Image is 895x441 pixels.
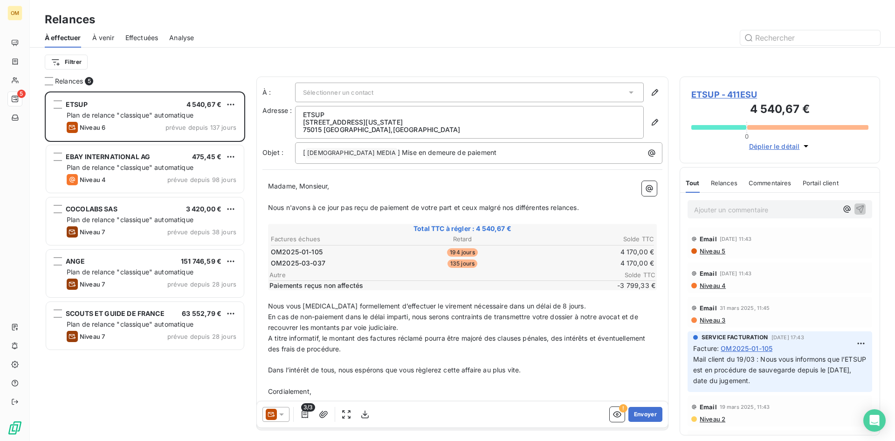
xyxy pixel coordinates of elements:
span: 3 420,00 € [186,205,222,213]
span: 0 [745,133,749,140]
span: Niveau 7 [80,280,105,288]
h3: 4 540,67 € [691,101,868,119]
input: Rechercher [740,30,880,45]
span: Analyse [169,33,194,42]
div: Open Intercom Messenger [863,409,886,432]
span: prévue depuis 38 jours [167,228,236,236]
span: Mail client du 19/03 : Nous vous informons que l’ETSUP est en procédure de sauvegarde depuis le [... [693,355,868,385]
span: Madame, Monsieur, [268,182,330,190]
span: -3 799,33 € [599,281,655,290]
span: Email [700,304,717,312]
span: Paiements reçus non affectés [269,281,598,290]
span: 135 jours [447,259,477,268]
span: [DATE] 17:43 [771,335,804,340]
span: Relances [55,77,83,86]
span: Plan de relance "classique" automatique [67,216,193,224]
th: Retard [399,234,526,244]
span: Plan de relance "classique" automatique [67,163,193,171]
label: À : [262,88,295,97]
span: prévue depuis 28 jours [167,280,236,288]
span: 5 [17,90,26,98]
span: Dans l’intérêt de tous, nous espérons que vous règlerez cette affaire au plus vite. [268,366,521,374]
span: Email [700,270,717,277]
span: 5 [85,77,93,85]
span: 63 552,79 € [182,309,221,317]
span: Commentaires [749,179,792,187]
span: Niveau 7 [80,333,105,340]
td: 4 170,00 € [527,258,654,268]
span: SERVICE FACTURATION [702,333,768,342]
td: 4 170,00 € [527,247,654,257]
p: [STREET_ADDRESS][US_STATE] [303,119,636,126]
span: Sélectionner un contact [303,89,373,96]
span: 4 540,67 € [186,100,222,108]
span: Plan de relance "classique" automatique [67,111,193,119]
span: Effectuées [125,33,158,42]
button: Déplier le détail [746,141,814,152]
h3: Relances [45,11,95,28]
span: ETSUP - 411ESU [691,88,868,101]
span: Cordialement, [268,387,311,395]
span: prévue depuis 28 jours [167,333,236,340]
span: [DATE] 11:43 [720,271,752,276]
span: 3/3 [301,403,315,412]
span: Niveau 2 [699,415,725,423]
span: En cas de non-paiement dans le délai imparti, nous serons contraints de transmettre votre dossier... [268,313,640,331]
span: Déplier le détail [749,141,800,151]
span: Facture : [693,343,719,353]
div: OM [7,6,22,21]
span: Email [700,235,717,243]
span: Relances [711,179,737,187]
span: À venir [92,33,114,42]
span: OM2025-03-037 [271,259,325,268]
span: Niveau 5 [699,247,725,255]
span: COCOLABS SAS [66,205,117,213]
img: Logo LeanPay [7,420,22,435]
span: Niveau 6 [80,124,105,131]
span: Adresse : [262,106,292,114]
span: Niveau 4 [80,176,106,183]
span: 475,45 € [192,153,221,161]
span: Email [700,403,717,411]
span: Autre [269,271,599,279]
span: 31 mars 2025, 11:45 [720,305,770,311]
span: OM2025-01-105 [271,247,323,257]
span: 19 mars 2025, 11:43 [720,404,770,410]
span: ] Mise en demeure de paiement [398,148,496,156]
span: 194 jours [447,248,477,257]
button: Envoyer [628,407,662,422]
span: EBAY INTERNATIONAL AG [66,153,150,161]
p: 75015 [GEOGRAPHIC_DATA] , [GEOGRAPHIC_DATA] [303,126,636,133]
span: 151 746,59 € [181,257,221,265]
span: Niveau 4 [699,282,726,289]
span: Objet : [262,148,283,156]
span: Tout [686,179,700,187]
span: A titre informatif, le montant des factures réclamé pourra être majoré des clauses pénales, des i... [268,334,647,353]
p: ETSUP [303,111,636,119]
span: [ [303,148,305,156]
button: Filtrer [45,55,88,70]
span: Plan de relance "classique" automatique [67,320,193,328]
span: À effectuer [45,33,81,42]
span: [DEMOGRAPHIC_DATA] MEDIA [306,148,397,159]
span: Niveau 7 [80,228,105,236]
span: Plan de relance "classique" automatique [67,268,193,276]
span: SCOUTS ET GUIDE DE FRANCE [66,309,165,317]
th: Solde TTC [527,234,654,244]
span: ANGE [66,257,85,265]
span: prévue depuis 98 jours [167,176,236,183]
span: OM2025-01-105 [721,343,772,353]
span: Solde TTC [599,271,655,279]
th: Factures échues [270,234,398,244]
span: ETSUP [66,100,88,108]
span: Total TTC à régler : 4 540,67 € [269,224,655,233]
div: grid [45,91,245,441]
span: Niveau 3 [699,316,725,324]
span: [DATE] 11:43 [720,236,752,242]
span: Nous n'avons à ce jour pas reçu de paiement de votre part et ceux malgré nos différentes relances. [268,203,579,211]
span: Nous vous [MEDICAL_DATA] formellement d’effectuer le virement nécessaire dans un délai de 8 jours. [268,302,586,310]
span: Portail client [803,179,839,187]
span: prévue depuis 137 jours [165,124,236,131]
